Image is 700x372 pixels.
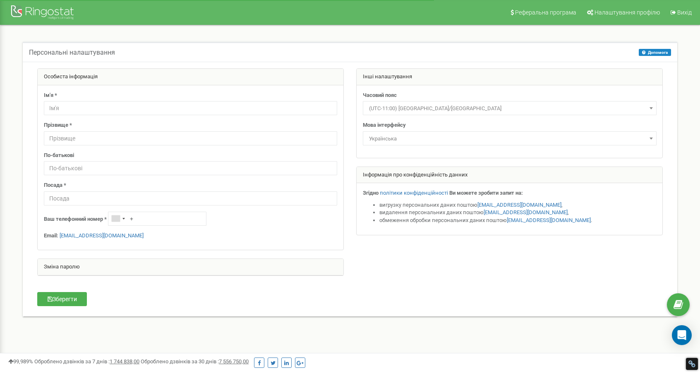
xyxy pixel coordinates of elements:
[366,133,654,145] span: Українська
[29,49,115,56] h5: Персональні налаштування
[44,161,337,175] input: По-батькові
[363,121,406,129] label: Мова інтерфейсу
[595,9,660,16] span: Налаштування профілю
[380,190,448,196] a: політики конфіденційності
[44,152,74,159] label: По-батькові
[44,131,337,145] input: Прізвище
[38,259,343,275] div: Зміна паролю
[677,9,692,16] span: Вихід
[672,325,692,345] div: Open Intercom Messenger
[44,101,337,115] input: Ім'я
[141,358,249,365] span: Оброблено дзвінків за 30 днів :
[379,217,656,225] li: обмеження обробки персональних даних поштою .
[44,232,58,239] strong: Email:
[363,190,379,196] strong: Згідно
[366,103,654,114] span: (UTC-11:00) Pacific/Midway
[44,215,107,223] label: Ваш телефонний номер *
[44,181,66,189] label: Посада *
[379,209,656,217] li: видалення персональних даних поштою ,
[110,358,139,365] u: 1 744 838,00
[484,209,568,215] a: [EMAIL_ADDRESS][DOMAIN_NAME]
[507,217,591,223] a: [EMAIL_ADDRESS][DOMAIN_NAME]
[37,292,87,306] button: Зберегти
[34,358,139,365] span: Оброблено дзвінків за 7 днів :
[363,101,657,115] span: (UTC-11:00) Pacific/Midway
[515,9,576,16] span: Реферальна програма
[357,69,662,85] div: Інші налаштування
[108,212,206,226] input: +1-800-555-55-55
[44,191,337,205] input: Посада
[38,69,343,85] div: Особиста інформація
[363,131,657,145] span: Українська
[8,358,33,365] span: 99,989%
[379,201,656,209] li: вигрузку персональних даних поштою ,
[108,212,127,225] div: Telephone country code
[44,121,72,129] label: Прізвище *
[60,232,144,239] a: [EMAIL_ADDRESS][DOMAIN_NAME]
[44,92,57,99] label: Ім'я *
[639,49,671,56] button: Допомога
[363,92,397,99] label: Часовий пояс
[688,360,696,368] div: Restore Info Box &#10;&#10;NoFollow Info:&#10; META-Robots NoFollow: &#09;false&#10; META-Robots ...
[449,190,523,196] strong: Ви можете зробити запит на:
[219,358,249,365] u: 7 556 750,00
[477,202,561,208] a: [EMAIL_ADDRESS][DOMAIN_NAME]
[357,167,662,184] div: Інформація про конфіденційність данних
